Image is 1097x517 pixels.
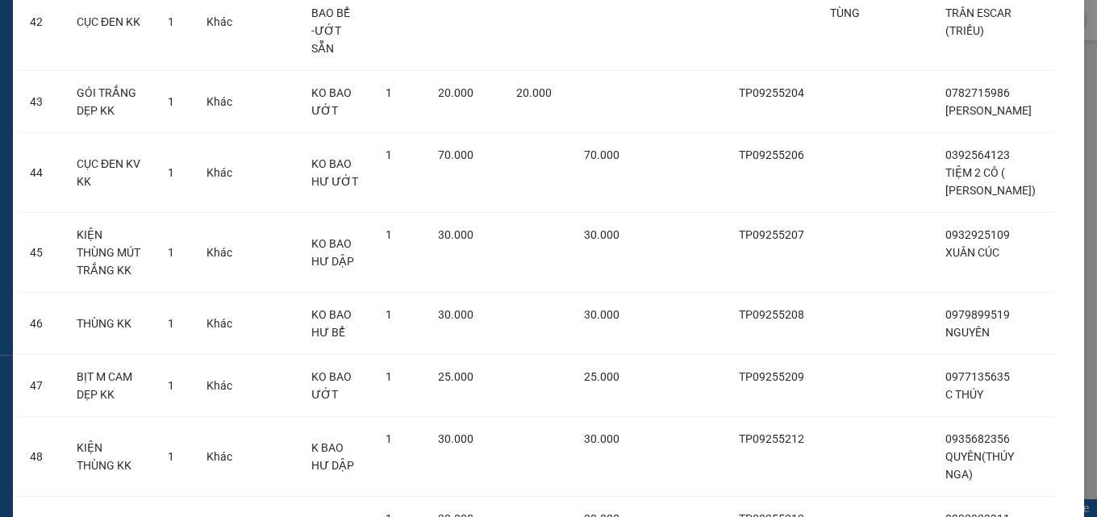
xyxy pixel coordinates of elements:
td: 47 [17,355,64,417]
span: 1 [168,379,174,392]
span: 0932925109 [945,228,1010,241]
td: Khác [194,213,245,293]
td: BỊT M CAM DẸP KK [64,355,155,417]
td: KIỆN THÙNG KK [64,417,155,497]
span: TP09255206 [739,148,804,161]
td: 48 [17,417,64,497]
span: TRÂN ESCAR (TRIỀU) [945,6,1011,37]
span: K BAO ƯỚT [42,105,114,120]
span: XUÂN CÚC [945,246,999,259]
span: 30.000 [584,308,619,321]
td: GÓI TRẮNG DẸP KK [64,71,155,133]
span: GIAO: [6,105,114,120]
td: Khác [194,417,245,497]
span: 70.000 [584,148,619,161]
span: C THÚY [945,388,983,401]
td: Khác [194,355,245,417]
span: 25.000 [584,370,619,383]
span: 70.000 [438,148,473,161]
span: 1 [168,166,174,179]
span: [PERSON_NAME] [945,104,1032,117]
span: 1 [168,317,174,330]
td: 44 [17,133,64,213]
span: 30.000 [438,228,473,241]
span: 1 [386,308,392,321]
span: KO BAO HƯ BỂ [311,308,352,339]
span: 1 [386,370,392,383]
p: NHẬN: [6,69,236,85]
span: UYÊN [86,87,119,102]
span: 0977135635 [945,370,1010,383]
span: 0979899519 [945,308,1010,321]
span: 0392564123 [945,148,1010,161]
span: KO BAO ƯỚT [311,370,352,401]
span: 1 [168,95,174,108]
span: 20.000 [516,86,552,99]
span: 1 [386,228,392,241]
span: 25.000 [438,370,473,383]
td: 45 [17,213,64,293]
td: Khác [194,293,245,355]
td: Khác [194,133,245,213]
span: VP [PERSON_NAME] ([GEOGRAPHIC_DATA]) - [6,31,150,62]
span: NGUYÊN [945,326,990,339]
span: 30.000 [438,432,473,445]
span: TP09255207 [739,228,804,241]
span: KO BAO HƯ ƯỚT [311,157,358,188]
span: 1 [386,148,392,161]
span: VP Trà Vinh (Hàng) [45,69,156,85]
span: 30.000 [584,228,619,241]
span: K BAO HƯ DẬP [311,441,354,472]
span: 30.000 [584,432,619,445]
span: 0964249958 - [6,87,119,102]
span: TÙNG [830,6,860,19]
td: Khác [194,71,245,133]
span: 30.000 [438,308,473,321]
td: KIỆN THÙNG MÚT TRẮNG KK [64,213,155,293]
span: TP09255209 [739,370,804,383]
span: 20.000 [438,86,473,99]
span: KO BAO ƯỚT [311,86,352,117]
span: TP09255212 [739,432,804,445]
td: 46 [17,293,64,355]
span: TP09255208 [739,308,804,321]
span: 1 [168,450,174,463]
span: KO BAO HƯ DẬP [311,237,354,268]
span: 0935682356 [945,432,1010,445]
span: QUYÊN(THÚY NGA) [945,450,1014,481]
strong: BIÊN NHẬN GỬI HÀNG [54,9,187,24]
p: GỬI: [6,31,236,62]
td: 43 [17,71,64,133]
span: 1 [386,86,392,99]
span: TIỆM 2 CÔ ( [PERSON_NAME]) [945,166,1036,197]
span: TP09255204 [739,86,804,99]
span: 1 [168,246,174,259]
td: THÙNG KK [64,293,155,355]
span: 1 [168,15,174,28]
td: CỤC ĐEN KV KK [64,133,155,213]
span: 1 [386,432,392,445]
span: 0782715986 [945,86,1010,99]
